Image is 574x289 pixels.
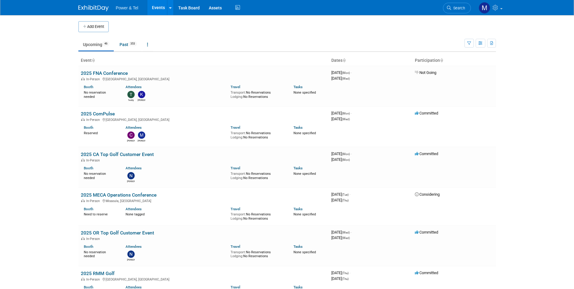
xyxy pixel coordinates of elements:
div: Teddy Dye [127,98,135,102]
span: [DATE] [331,271,350,275]
span: [DATE] [331,276,349,281]
img: ExhibitDay [78,5,109,11]
div: [GEOGRAPHIC_DATA], [GEOGRAPHIC_DATA] [81,117,326,122]
span: (Wed) [342,231,350,234]
span: Committed [415,230,438,234]
a: Booth [84,85,93,89]
span: (Mon) [342,152,350,156]
a: Tasks [294,85,303,89]
a: Travel [231,244,240,249]
span: Transport: [231,172,246,176]
span: Transport: [231,250,246,254]
span: Committed [415,111,438,115]
a: Booth [84,125,93,130]
img: In-Person Event [81,277,85,281]
div: No Reservations No Reservations [231,89,284,99]
div: No Reservations No Reservations [231,171,284,180]
span: Considering [415,192,440,197]
span: - [349,192,350,197]
span: In-Person [86,237,102,241]
img: In-Person Event [81,158,85,161]
div: [GEOGRAPHIC_DATA], [GEOGRAPHIC_DATA] [81,76,326,81]
a: Booth [84,207,93,211]
span: [DATE] [331,117,350,121]
th: Dates [329,55,412,66]
span: [DATE] [331,192,350,197]
a: Attendees [126,85,142,89]
a: Sort by Event Name [92,58,95,63]
a: Travel [231,207,240,211]
span: 46 [103,42,109,46]
a: 2025 MECA Operations Conference [81,192,156,198]
span: Transport: [231,212,246,216]
div: Michael Mackeben [138,139,145,142]
a: Search [443,3,471,13]
span: None specified [294,172,316,176]
a: Tasks [294,244,303,249]
span: Lodging: [231,95,243,99]
span: Transport: [231,91,246,95]
a: Sort by Participation Type [440,58,443,63]
span: - [351,111,352,115]
span: (Mon) [342,158,350,161]
div: [GEOGRAPHIC_DATA], [GEOGRAPHIC_DATA] [81,277,326,281]
img: In-Person Event [81,118,85,121]
a: Past353 [115,39,141,50]
span: Lodging: [231,217,243,221]
span: [DATE] [331,198,349,202]
div: Nate Derbyshire [127,258,135,261]
a: Tasks [294,207,303,211]
div: No reservation needed [84,171,117,180]
span: In-Person [86,277,102,281]
a: 2025 CA Top Golf Customer Event [81,151,154,157]
img: Michael Mackeben [138,131,145,139]
span: Lodging: [231,135,243,139]
span: Search [451,6,465,10]
span: (Mon) [342,112,350,115]
a: Travel [231,125,240,130]
div: No Reservations No Reservations [231,211,284,221]
span: (Wed) [342,77,350,80]
img: In-Person Event [81,237,85,240]
div: None tagged [126,211,226,217]
div: No reservation needed [84,89,117,99]
div: Reserved [84,130,117,135]
img: Kevin Wilkes [138,91,145,98]
span: In-Person [86,199,102,203]
span: In-Person [86,77,102,81]
span: [DATE] [331,111,352,115]
span: [DATE] [331,70,352,75]
a: Tasks [294,125,303,130]
a: Travel [231,166,240,170]
div: No reservation needed [84,249,117,258]
span: (Tue) [342,193,349,196]
span: - [351,70,352,75]
span: Committed [415,271,438,275]
a: Attendees [126,125,142,130]
span: None specified [294,91,316,95]
div: Missoula, [GEOGRAPHIC_DATA] [81,198,326,203]
a: Attendees [126,166,142,170]
span: (Thu) [342,271,349,275]
a: Tasks [294,166,303,170]
span: [DATE] [331,235,350,240]
img: Nate Derbyshire [127,251,135,258]
span: Power & Tel [116,5,138,10]
span: Not Going [415,70,436,75]
button: Add Event [78,21,109,32]
a: 2025 ComPulse [81,111,115,117]
img: Nate Derbyshire [127,172,135,179]
span: Transport: [231,131,246,135]
span: Lodging: [231,176,243,180]
a: Travel [231,85,240,89]
span: None specified [294,131,316,135]
span: [DATE] [331,157,350,162]
span: None specified [294,212,316,216]
a: Upcoming46 [78,39,114,50]
img: Chris Noora [127,131,135,139]
span: (Wed) [342,236,350,240]
a: Booth [84,244,93,249]
a: Sort by Start Date [343,58,346,63]
span: [DATE] [331,151,352,156]
a: Attendees [126,207,142,211]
